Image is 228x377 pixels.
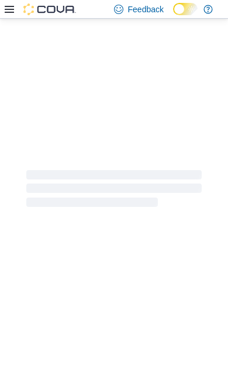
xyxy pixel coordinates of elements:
[23,4,76,15] img: Cova
[26,172,202,210] span: Loading
[128,4,164,15] span: Feedback
[173,3,198,15] input: Dark Mode
[173,15,174,16] span: Dark Mode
